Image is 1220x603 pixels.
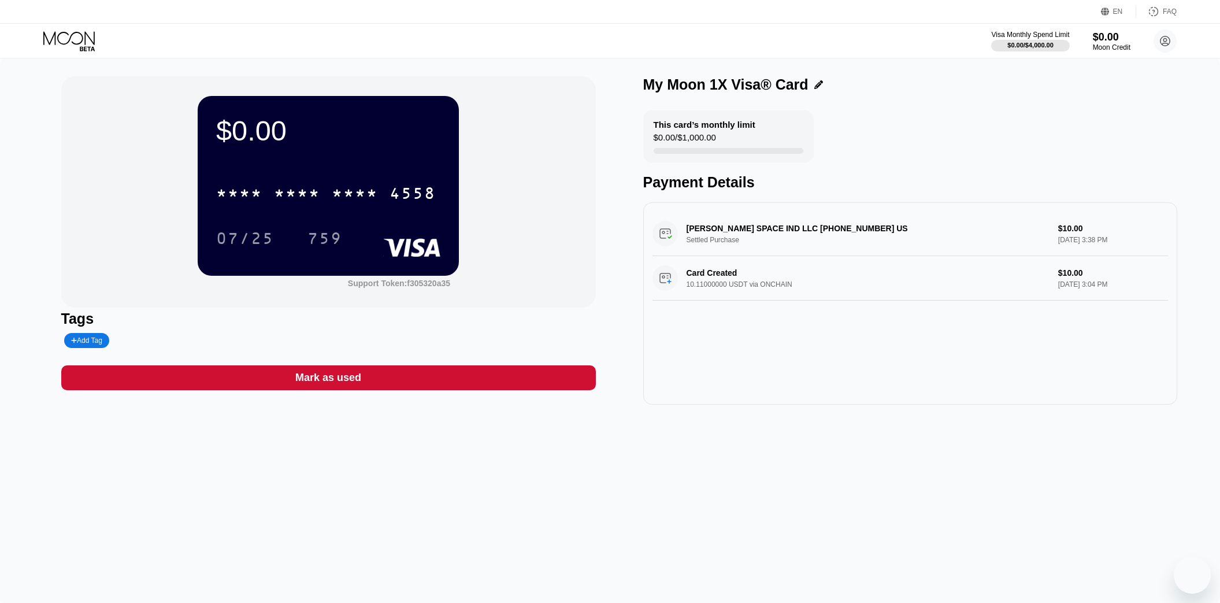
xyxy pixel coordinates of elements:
div: $0.00Moon Credit [1093,31,1130,51]
div: Add Tag [71,336,102,345]
div: FAQ [1136,6,1177,17]
div: 4558 [390,186,436,204]
div: 07/25 [216,231,274,249]
div: $0.00 / $4,000.00 [1007,42,1054,49]
div: 759 [307,231,342,249]
div: Tags [61,310,596,327]
div: My Moon 1X Visa® Card [643,76,809,93]
div: Moon Credit [1093,43,1130,51]
div: EN [1113,8,1123,16]
div: $0.00 / $1,000.00 [654,132,716,148]
div: 759 [299,224,351,253]
div: 07/25 [207,224,283,253]
div: FAQ [1163,8,1177,16]
div: $0.00 [216,114,440,147]
div: This card’s monthly limit [654,120,755,130]
div: Support Token: f305320a35 [348,279,450,288]
div: $0.00 [1093,31,1130,43]
div: Support Token:f305320a35 [348,279,450,288]
div: Mark as used [61,365,596,390]
div: Add Tag [64,333,109,348]
div: Payment Details [643,174,1178,191]
div: Visa Monthly Spend Limit$0.00/$4,000.00 [991,31,1069,51]
div: EN [1101,6,1136,17]
div: Visa Monthly Spend Limit [991,31,1069,39]
div: Mark as used [295,371,361,384]
iframe: Кнопка запуска окна обмена сообщениями [1174,557,1211,594]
